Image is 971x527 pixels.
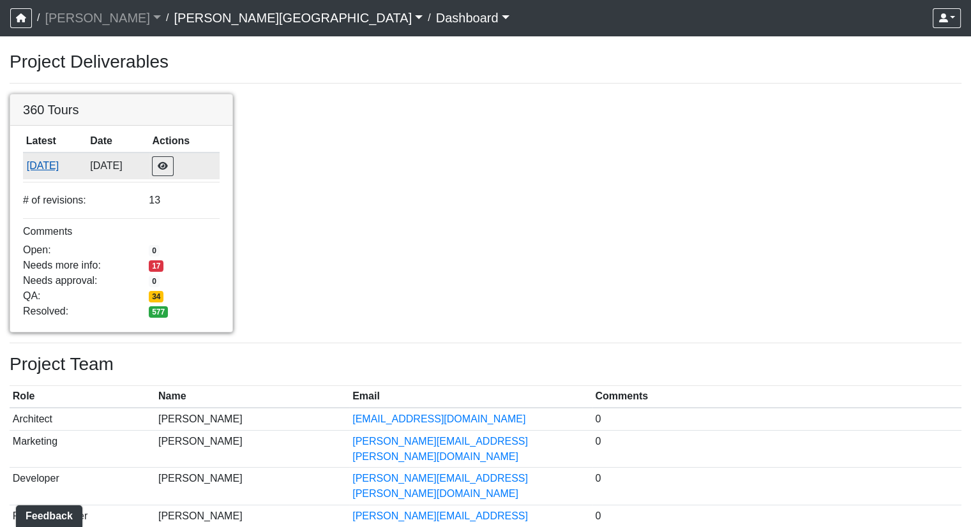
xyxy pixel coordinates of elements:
[10,408,155,430] td: Architect
[45,5,161,31] a: [PERSON_NAME]
[349,386,592,408] th: Email
[352,413,525,424] a: [EMAIL_ADDRESS][DOMAIN_NAME]
[26,158,84,174] button: [DATE]
[436,5,509,31] a: Dashboard
[155,386,349,408] th: Name
[592,430,961,468] td: 0
[352,436,528,462] a: [PERSON_NAME][EMAIL_ADDRESS][PERSON_NAME][DOMAIN_NAME]
[174,5,423,31] a: [PERSON_NAME][GEOGRAPHIC_DATA]
[352,473,528,499] a: [PERSON_NAME][EMAIL_ADDRESS][PERSON_NAME][DOMAIN_NAME]
[10,430,155,468] td: Marketing
[32,5,45,31] span: /
[155,468,349,505] td: [PERSON_NAME]
[155,408,349,430] td: [PERSON_NAME]
[592,468,961,505] td: 0
[23,152,87,179] td: wzoWVqM2G5FFRq7aL6KUid
[10,51,961,73] h3: Project Deliverables
[592,408,961,430] td: 0
[161,5,174,31] span: /
[10,468,155,505] td: Developer
[10,386,155,408] th: Role
[592,386,961,408] th: Comments
[10,501,85,527] iframe: Ybug feedback widget
[10,353,961,375] h3: Project Team
[155,430,349,468] td: [PERSON_NAME]
[423,5,435,31] span: /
